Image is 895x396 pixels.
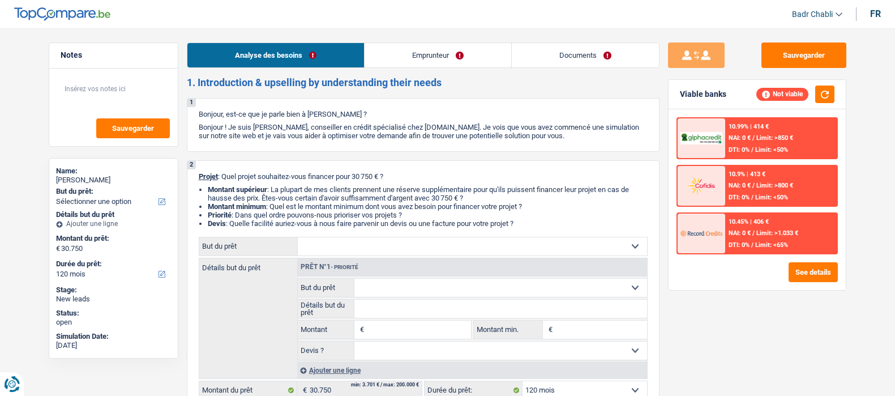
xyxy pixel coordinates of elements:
strong: Montant minimum [208,202,266,211]
label: But du prêt: [56,187,169,196]
span: Limit: <50% [755,146,788,154]
label: But du prêt [199,237,298,256]
label: Montant min. [474,321,543,339]
img: Record Credits [680,223,722,244]
img: Cofidis [680,175,722,196]
label: Détails but du prêt [298,300,355,318]
strong: Montant supérieur [208,185,267,194]
div: Not viable [756,88,808,100]
span: NAI: 0 € [729,182,751,189]
div: open [56,318,171,327]
a: Emprunteur [365,43,511,67]
span: NAI: 0 € [729,134,751,142]
span: Sauvegarder [112,125,154,132]
div: [PERSON_NAME] [56,176,171,185]
div: 10.9% | 413 € [729,171,765,178]
label: Durée du prêt: [56,259,169,269]
span: / [752,134,755,142]
a: Documents [512,43,659,67]
div: Viable banks [680,90,726,99]
span: Badr Chabli [792,10,833,19]
label: Devis ? [298,342,355,360]
div: Détails but du prêt [56,210,171,219]
span: DTI: 0% [729,146,750,154]
div: 2 [187,161,196,169]
span: Limit: >1.033 € [756,229,798,237]
span: - Priorité [331,264,358,270]
span: / [751,241,753,249]
div: 10.45% | 406 € [729,218,769,225]
div: 1 [187,99,196,107]
span: € [543,321,555,339]
label: Montant du prêt: [56,234,169,243]
h2: 1. Introduction & upselling by understanding their needs [187,76,660,89]
span: Projet [199,172,218,181]
div: Status: [56,309,171,318]
img: TopCompare Logo [14,7,110,21]
button: Sauvegarder [96,118,170,138]
div: [DATE] [56,341,171,350]
a: Badr Chabli [783,5,842,24]
li: : Quelle facilité auriez-vous à nous faire parvenir un devis ou une facture pour votre projet ? [208,219,648,228]
li: : Dans quel ordre pouvons-nous prioriser vos projets ? [208,211,648,219]
button: Sauvegarder [761,42,846,68]
img: AlphaCredit [680,132,722,145]
label: But du prêt [298,279,355,297]
p: Bonjour ! Je suis [PERSON_NAME], conseiller en crédit spécialisé chez [DOMAIN_NAME]. Je vois que ... [199,123,648,140]
div: Ajouter une ligne [297,362,647,378]
div: New leads [56,295,171,304]
span: DTI: 0% [729,241,750,249]
p: : Quel projet souhaitez-vous financer pour 30 750 € ? [199,172,648,181]
div: Name: [56,167,171,176]
label: Montant [298,321,355,339]
li: : La plupart de mes clients prennent une réserve supplémentaire pour qu'ils puissent financer leu... [208,185,648,202]
span: Limit: >850 € [756,134,793,142]
span: / [752,182,755,189]
p: Bonjour, est-ce que je parle bien à [PERSON_NAME] ? [199,110,648,118]
div: Prêt n°1 [298,263,361,271]
div: 10.99% | 414 € [729,123,769,130]
span: Limit: <50% [755,194,788,201]
span: Limit: <65% [755,241,788,249]
span: / [751,194,753,201]
label: Détails but du prêt [199,258,297,271]
span: DTI: 0% [729,194,750,201]
button: See details [789,262,838,282]
div: Stage: [56,286,171,295]
div: Ajouter une ligne [56,220,171,228]
span: Limit: >800 € [756,182,793,189]
span: NAI: 0 € [729,229,751,237]
span: / [752,229,755,237]
span: / [751,146,753,154]
span: Devis [208,219,226,228]
div: Simulation Date: [56,332,171,341]
a: Analyse des besoins [187,43,364,67]
strong: Priorité [208,211,232,219]
span: € [56,244,60,253]
li: : Quel est le montant minimum dont vous avez besoin pour financer votre projet ? [208,202,648,211]
span: € [354,321,367,339]
div: fr [870,8,881,19]
h5: Notes [61,50,166,60]
div: min: 3.701 € / max: 200.000 € [351,382,419,388]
